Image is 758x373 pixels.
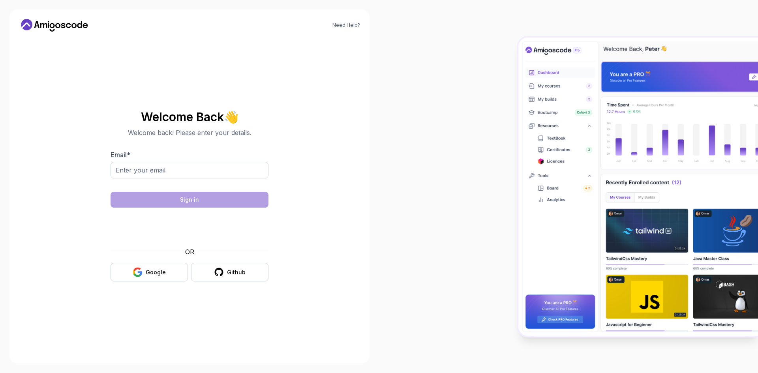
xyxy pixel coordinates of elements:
p: Welcome back! Please enter your details. [111,128,268,137]
input: Enter your email [111,162,268,178]
iframe: Widget koji sadrži potvrdni okvir za hCaptcha sigurnosni izazov [130,212,249,242]
a: Home link [19,19,90,32]
div: Sign in [180,196,199,204]
label: Email * [111,151,130,159]
a: Need Help? [332,22,360,28]
div: Google [146,268,166,276]
button: Github [191,263,268,281]
p: OR [185,247,194,257]
img: Amigoscode Dashboard [518,37,758,336]
button: Google [111,263,188,281]
div: Github [227,268,246,276]
h2: Welcome Back [111,111,268,123]
span: 👋 [223,110,239,124]
button: Sign in [111,192,268,208]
